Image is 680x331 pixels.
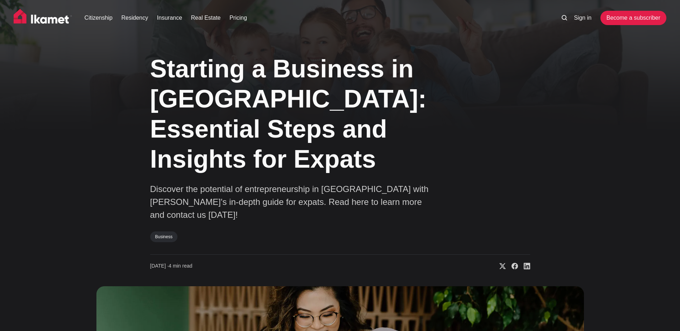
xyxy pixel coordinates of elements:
[150,263,192,270] time: 4 min read
[600,11,666,25] a: Become a subscriber
[85,14,113,22] a: Citizenship
[229,14,247,22] a: Pricing
[506,263,518,270] a: Share on Facebook
[14,9,72,27] img: Ikamet home
[157,14,182,22] a: Insurance
[574,14,591,22] a: Sign in
[150,231,178,242] a: Business
[191,14,221,22] a: Real Estate
[150,54,458,174] h1: Starting a Business in [GEOGRAPHIC_DATA]: Essential Steps and Insights for Expats
[122,14,148,22] a: Residency
[494,263,506,270] a: Share on X
[150,263,169,269] span: [DATE] ∙
[150,183,437,221] p: Discover the potential of entrepreneurship in [GEOGRAPHIC_DATA] with [PERSON_NAME]'s in-depth gui...
[518,263,530,270] a: Share on Linkedin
